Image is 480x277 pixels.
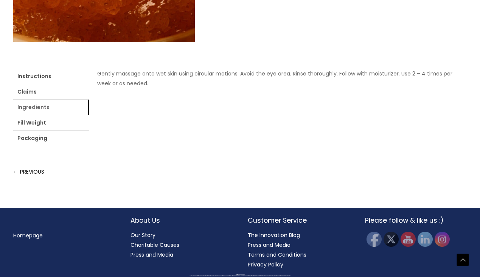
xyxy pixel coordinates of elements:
a: Privacy Policy [248,261,283,268]
nav: Customer Service [248,230,350,269]
a: The Innovation Blog [248,231,300,239]
a: Fill Weight [13,115,89,130]
nav: About Us [130,230,233,260]
h2: About Us [130,215,233,225]
a: Press and Media [130,251,173,259]
a: Ingredients [13,100,89,115]
a: Terms and Conditions [248,251,306,259]
img: Twitter [384,232,399,247]
a: Charitable Causes [130,241,179,249]
a: Packaging [13,131,89,146]
img: Facebook [367,232,382,247]
a: Our Story [130,231,155,239]
a: ← PREVIOUS [13,164,44,179]
a: Claims [13,84,89,99]
a: Press and Media [248,241,290,249]
nav: Menu [13,231,115,240]
a: Homepage [13,232,43,239]
a: Instructions [13,69,89,84]
h2: Customer Service [248,215,350,225]
p: Gently massage onto wet skin using circular motions. Avoid the eye area. Rinse thoroughly. Follow... [97,69,459,88]
div: Copyright © 2025 [13,274,467,275]
h2: Please follow & like us :) [365,215,467,225]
